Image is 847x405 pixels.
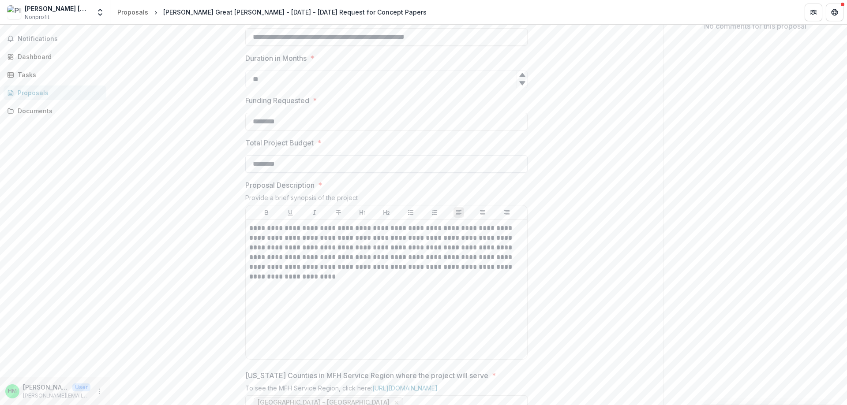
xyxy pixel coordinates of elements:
button: Ordered List [429,207,440,218]
button: Italicize [309,207,320,218]
div: Proposals [117,7,148,17]
nav: breadcrumb [114,6,430,19]
button: Bold [261,207,272,218]
div: Proposals [18,88,99,97]
span: Nonprofit [25,13,49,21]
button: Strike [333,207,344,218]
button: Notifications [4,32,106,46]
a: Dashboard [4,49,106,64]
div: Tasks [18,70,99,79]
button: Get Help [826,4,843,21]
p: [PERSON_NAME][EMAIL_ADDRESS][DOMAIN_NAME] [23,392,90,400]
a: Tasks [4,67,106,82]
button: Partners [805,4,822,21]
p: [US_STATE] Counties in MFH Service Region where the project will serve [245,370,488,381]
a: Proposals [114,6,152,19]
div: Documents [18,106,99,115]
p: User [72,383,90,391]
p: Proposal Description [245,180,315,190]
button: Open entity switcher [94,4,106,21]
button: Align Center [477,207,488,218]
a: [URL][DOMAIN_NAME] [372,384,438,392]
button: Align Right [502,207,512,218]
img: Planned Parenthood Great Rivers [7,5,21,19]
button: More [94,386,105,397]
a: Documents [4,104,106,118]
div: Dashboard [18,52,99,61]
div: Provide a brief synopsis of the project [245,194,528,205]
button: Align Left [453,207,464,218]
a: Proposals [4,85,106,100]
div: To see the MFH Service Region, click here: [245,384,528,395]
div: Hannah Moore [8,388,17,394]
p: No comments for this proposal [704,21,806,31]
button: Underline [285,207,296,218]
div: [PERSON_NAME] [GEOGRAPHIC_DATA][PERSON_NAME] [25,4,90,13]
p: Funding Requested [245,95,309,106]
button: Heading 1 [357,207,368,218]
p: [PERSON_NAME] [23,383,69,392]
p: Total Project Budget [245,137,314,148]
button: Bullet List [405,207,416,218]
button: Heading 2 [381,207,392,218]
span: Notifications [18,35,103,43]
div: [PERSON_NAME] Great [PERSON_NAME] - [DATE] - [DATE] Request for Concept Papers [163,7,427,17]
p: Duration in Months [245,53,307,63]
